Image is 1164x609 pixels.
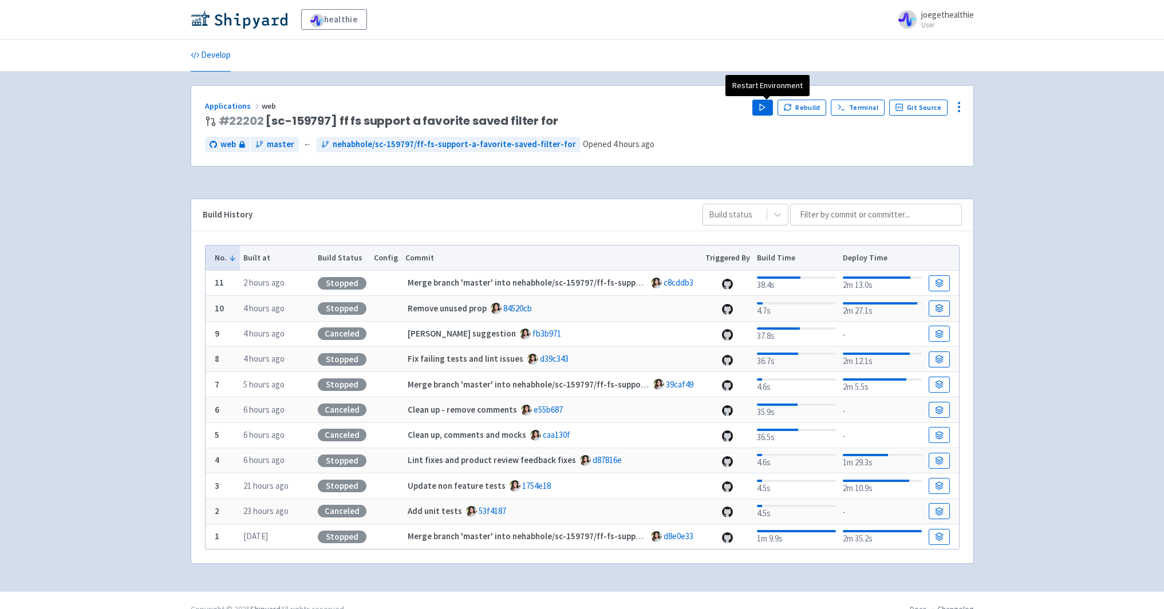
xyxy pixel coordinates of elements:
b: 9 [215,328,219,339]
b: 5 [215,429,219,440]
time: 4 hours ago [243,303,285,314]
a: c8cddb3 [664,277,693,288]
div: Canceled [318,404,366,416]
div: 2m 12.1s [843,350,921,368]
time: 6 hours ago [243,429,285,440]
a: d39c343 [540,353,569,364]
div: - [843,402,921,418]
div: - [843,326,921,342]
a: Terminal [831,100,884,116]
span: nehabhole/sc-159797/ff-fs-support-a-favorite-saved-filter-for [333,138,576,151]
time: 6 hours ago [243,404,285,415]
div: Stopped [318,353,366,366]
a: healthie [301,9,367,30]
div: 2m 10.9s [843,477,921,495]
b: 7 [215,379,219,390]
a: Build Details [929,402,949,418]
button: No. [215,252,236,264]
div: 2m 27.1s [843,300,921,318]
time: 4 hours ago [243,353,285,364]
strong: Add unit tests [408,505,462,516]
time: 21 hours ago [243,480,289,491]
a: 1754e18 [522,480,551,491]
a: Build Details [929,427,949,443]
time: [DATE] [243,531,268,541]
div: 37.8s [757,325,835,343]
a: #22202 [219,113,264,129]
div: Stopped [318,302,366,315]
span: master [267,138,294,151]
span: ← [303,138,312,151]
div: - [843,504,921,519]
div: Stopped [318,454,366,467]
th: Build Status [314,246,370,271]
a: nehabhole/sc-159797/ff-fs-support-a-favorite-saved-filter-for [317,137,581,152]
a: caa130f [543,429,570,440]
div: 4.6s [757,452,835,469]
div: Canceled [318,327,366,340]
a: Build Details [929,275,949,291]
th: Deploy Time [839,246,925,271]
th: Built at [240,246,314,271]
time: 23 hours ago [243,505,289,516]
b: 3 [215,480,219,491]
th: Commit [401,246,701,271]
strong: Clean up, comments and mocks [408,429,526,440]
a: joegethealthie User [891,10,974,29]
div: Stopped [318,480,366,492]
a: web [205,137,250,152]
time: 5 hours ago [243,379,285,390]
b: 6 [215,404,219,415]
b: 11 [215,277,224,288]
time: 6 hours ago [243,454,285,465]
a: Build Details [929,326,949,342]
a: Build Details [929,529,949,545]
strong: [PERSON_NAME] suggestion [408,328,516,339]
div: 1m 9.9s [757,528,835,545]
time: 4 hours ago [613,139,654,149]
div: 4.5s [757,503,835,520]
strong: Fix failing tests and lint issues [408,353,523,364]
img: Shipyard logo [191,10,287,29]
a: e55b687 [534,404,563,415]
span: web [220,138,236,151]
div: Stopped [318,277,366,290]
span: web [262,101,278,111]
strong: Lint fixes and product review feedback fixes [408,454,576,465]
button: Play [752,100,773,116]
a: Build Details [929,300,949,317]
span: [sc-159797] ff fs support a favorite saved filter for [219,114,558,128]
div: Canceled [318,429,366,441]
div: 36.7s [757,350,835,368]
a: master [251,137,299,152]
div: 4.5s [757,477,835,495]
a: d87816e [593,454,622,465]
strong: Merge branch 'master' into nehabhole/sc-159797/ff-fs-support-a-favorite-saved-filter-for [408,531,756,541]
a: 53f4187 [479,505,506,516]
div: Build History [203,208,684,222]
strong: Merge branch 'master' into nehabhole/sc-159797/ff-fs-support-a-favorite-saved-filter-for [408,277,756,288]
a: Build Details [929,351,949,367]
a: Git Source [889,100,948,116]
a: Build Details [929,503,949,519]
time: 4 hours ago [243,328,285,339]
a: Build Details [929,453,949,469]
a: fb3b971 [532,328,561,339]
div: 36.5s [757,426,835,444]
div: 35.9s [757,401,835,419]
a: d8e0e33 [664,531,693,541]
input: Filter by commit or committer... [790,204,962,226]
button: Rebuild [778,100,827,116]
div: 4.6s [757,376,835,394]
strong: Update non feature tests [408,480,506,491]
a: Develop [191,39,231,72]
div: 4.7s [757,300,835,318]
b: 8 [215,353,219,364]
a: 39caf49 [666,379,693,390]
b: 2 [215,505,219,516]
div: Stopped [318,378,366,391]
th: Config [370,246,402,271]
a: Build Details [929,478,949,494]
a: Build Details [929,377,949,393]
div: 1m 29.3s [843,452,921,469]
